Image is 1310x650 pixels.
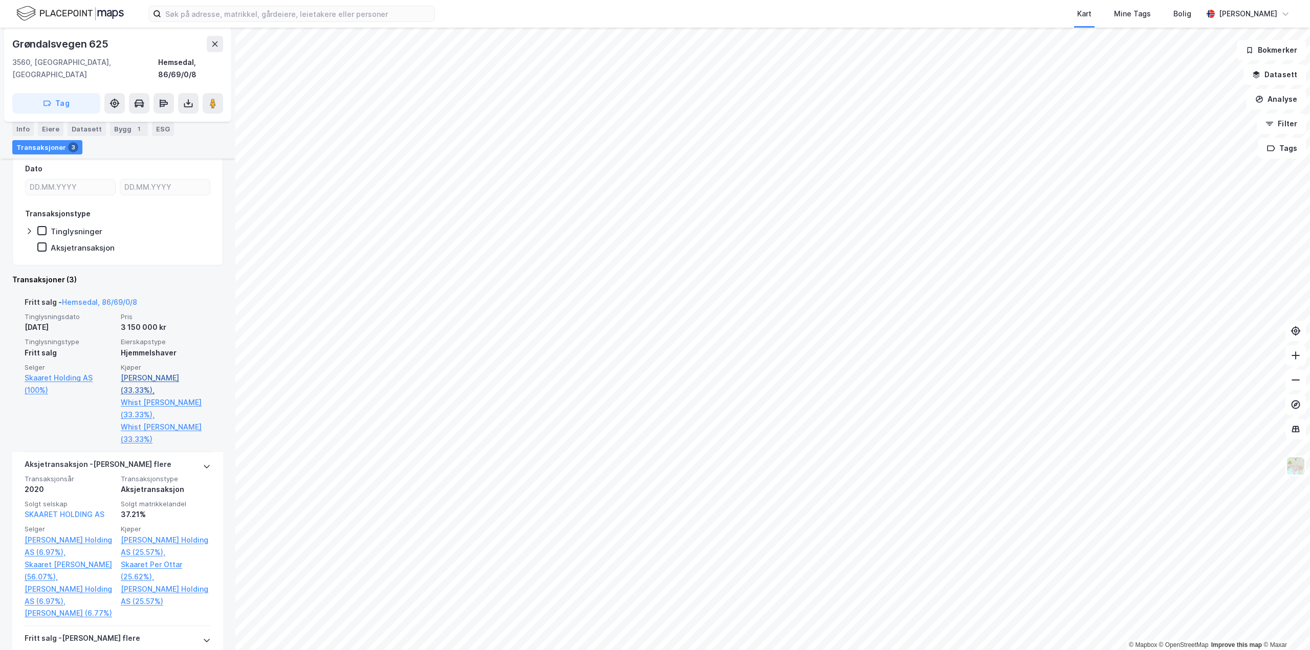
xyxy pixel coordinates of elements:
div: 37.21% [121,508,211,521]
span: Transaksjonsår [25,475,115,483]
div: Transaksjonstype [25,208,91,220]
span: Eierskapstype [121,338,211,346]
div: Fritt salg - [PERSON_NAME] flere [25,632,140,648]
div: [DATE] [25,321,115,333]
a: SKAARET HOLDING AS [25,510,104,519]
div: Info [12,122,34,136]
div: Kart [1077,8,1091,20]
div: 3560, [GEOGRAPHIC_DATA], [GEOGRAPHIC_DATA] [12,56,158,81]
span: Tinglysningstype [25,338,115,346]
div: Aksjetransaksjon [121,483,211,496]
span: Solgt selskap [25,500,115,508]
span: Tinglysningsdato [25,312,115,321]
a: Whist [PERSON_NAME] (33.33%), [121,396,211,421]
a: Skaaret [PERSON_NAME] (56.07%), [25,558,115,583]
div: Hjemmelshaver [121,347,211,359]
div: ESG [152,122,174,136]
a: [PERSON_NAME] (6.77%) [25,607,115,619]
input: DD.MM.YYYY [26,180,115,195]
span: Transaksjonstype [121,475,211,483]
button: Filter [1257,114,1306,134]
a: Improve this map [1211,641,1262,648]
div: [PERSON_NAME] [1219,8,1277,20]
a: [PERSON_NAME] Holding AS (25.57%), [121,534,211,558]
a: [PERSON_NAME] (33.33%), [121,372,211,396]
span: Solgt matrikkelandel [121,500,211,508]
div: Transaksjoner (3) [12,274,223,286]
button: Analyse [1247,89,1306,109]
div: 3 [68,142,78,152]
div: Eiere [38,122,63,136]
div: Aksjetransaksjon [51,243,115,253]
div: Tinglysninger [51,227,102,236]
button: Bokmerker [1237,40,1306,60]
a: [PERSON_NAME] Holding AS (25.57%) [121,583,211,608]
a: Hemsedal, 86/69/0/8 [62,298,137,306]
span: Pris [121,312,211,321]
a: Skaaret Holding AS (100%) [25,372,115,396]
div: Bolig [1173,8,1191,20]
div: Hemsedal, 86/69/0/8 [158,56,223,81]
a: Whist [PERSON_NAME] (33.33%) [121,421,211,445]
div: Transaksjoner [12,140,82,154]
span: Kjøper [121,363,211,372]
img: logo.f888ab2527a4732fd821a326f86c7f29.svg [16,5,124,23]
div: 3 150 000 kr [121,321,211,333]
div: Grøndalsvegen 625 [12,36,111,52]
div: Bygg [110,122,148,136]
a: OpenStreetMap [1159,641,1209,648]
a: [PERSON_NAME] Holding AS (6.97%), [25,534,115,558]
div: Fritt salg [25,347,115,359]
span: Selger [25,363,115,372]
button: Tags [1258,138,1306,159]
div: Dato [25,163,42,175]
div: 1 [134,124,144,134]
iframe: Chat Widget [1259,601,1310,650]
div: Fritt salg - [25,296,137,312]
div: Aksjetransaksjon - [PERSON_NAME] flere [25,458,171,475]
button: Tag [12,93,100,114]
input: DD.MM.YYYY [120,180,210,195]
div: Mine Tags [1114,8,1151,20]
div: Datasett [68,122,106,136]
span: Kjøper [121,525,211,533]
a: [PERSON_NAME] Holding AS (6.97%), [25,583,115,608]
span: Selger [25,525,115,533]
img: Z [1286,456,1305,476]
div: 2020 [25,483,115,496]
button: Datasett [1243,64,1306,85]
a: Mapbox [1129,641,1157,648]
input: Søk på adresse, matrikkel, gårdeiere, leietakere eller personer [161,6,434,21]
a: Skaaret Per Ottar (25.62%), [121,558,211,583]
